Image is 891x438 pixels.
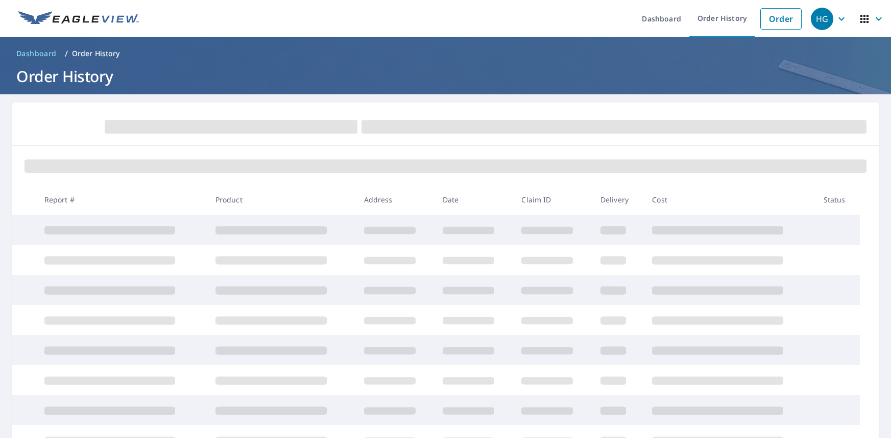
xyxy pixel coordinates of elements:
th: Product [207,185,356,215]
a: Order [760,8,802,30]
div: HG [811,8,833,30]
a: Dashboard [12,45,61,62]
li: / [65,47,68,60]
p: Order History [72,48,120,59]
th: Report # [36,185,207,215]
th: Cost [644,185,815,215]
img: EV Logo [18,11,139,27]
nav: breadcrumb [12,45,879,62]
th: Date [435,185,513,215]
h1: Order History [12,66,879,87]
th: Status [815,185,860,215]
th: Address [356,185,435,215]
th: Claim ID [513,185,592,215]
span: Dashboard [16,48,57,59]
th: Delivery [592,185,644,215]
